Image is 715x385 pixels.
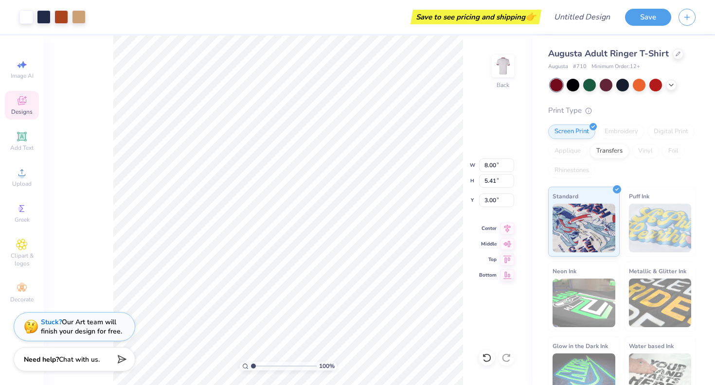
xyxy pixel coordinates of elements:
[548,63,568,71] span: Augusta
[413,10,539,24] div: Save to see pricing and shipping
[598,124,644,139] div: Embroidery
[546,7,618,27] input: Untitled Design
[5,252,39,267] span: Clipart & logos
[525,11,536,22] span: 👉
[591,63,640,71] span: Minimum Order: 12 +
[497,81,509,89] div: Back
[553,191,578,201] span: Standard
[662,144,685,158] div: Foil
[629,191,649,201] span: Puff Ink
[629,341,674,351] span: Water based Ink
[548,124,595,139] div: Screen Print
[10,296,34,303] span: Decorate
[548,48,669,59] span: Augusta Adult Ringer T-Shirt
[41,317,62,327] strong: Stuck?
[553,341,608,351] span: Glow in the Dark Ink
[553,279,615,327] img: Neon Ink
[548,163,595,178] div: Rhinestones
[493,56,513,76] img: Back
[41,317,122,336] div: Our Art team will finish your design for free.
[548,105,696,116] div: Print Type
[479,225,497,232] span: Center
[625,9,671,26] button: Save
[647,124,695,139] div: Digital Print
[479,241,497,247] span: Middle
[15,216,30,224] span: Greek
[12,180,32,188] span: Upload
[553,204,615,252] img: Standard
[553,266,576,276] span: Neon Ink
[632,144,659,158] div: Vinyl
[11,108,33,116] span: Designs
[629,266,686,276] span: Metallic & Glitter Ink
[629,204,692,252] img: Puff Ink
[10,144,34,152] span: Add Text
[548,144,587,158] div: Applique
[319,362,335,370] span: 100 %
[24,355,59,364] strong: Need help?
[573,63,587,71] span: # 710
[629,279,692,327] img: Metallic & Glitter Ink
[479,256,497,263] span: Top
[11,72,34,80] span: Image AI
[479,272,497,279] span: Bottom
[59,355,100,364] span: Chat with us.
[590,144,629,158] div: Transfers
